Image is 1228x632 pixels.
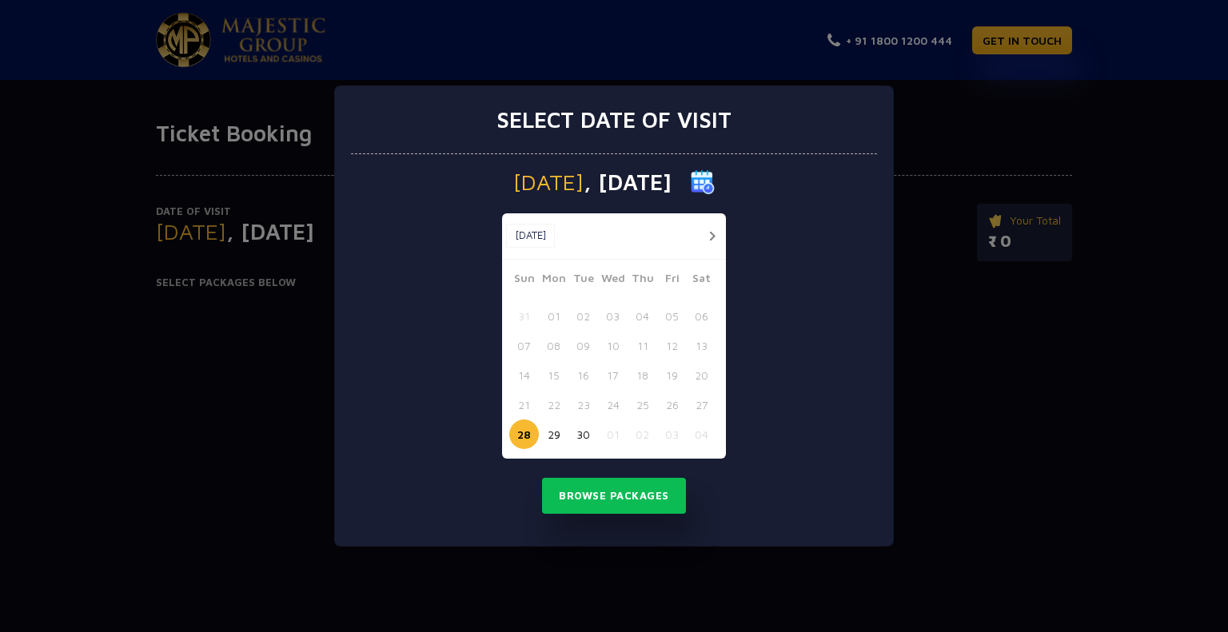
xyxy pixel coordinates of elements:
[509,301,539,331] button: 31
[687,269,716,292] span: Sat
[687,419,716,449] button: 04
[598,331,628,360] button: 10
[539,419,568,449] button: 29
[657,269,687,292] span: Fri
[687,360,716,390] button: 20
[509,269,539,292] span: Sun
[584,171,672,193] span: , [DATE]
[657,419,687,449] button: 03
[539,269,568,292] span: Mon
[568,269,598,292] span: Tue
[509,360,539,390] button: 14
[568,419,598,449] button: 30
[628,331,657,360] button: 11
[598,419,628,449] button: 01
[598,390,628,419] button: 24
[687,301,716,331] button: 06
[657,301,687,331] button: 05
[628,360,657,390] button: 18
[568,331,598,360] button: 09
[513,171,584,193] span: [DATE]
[657,331,687,360] button: 12
[628,390,657,419] button: 25
[657,360,687,390] button: 19
[509,419,539,449] button: 28
[687,390,716,419] button: 27
[628,419,657,449] button: 02
[657,390,687,419] button: 26
[568,360,598,390] button: 16
[598,269,628,292] span: Wed
[539,301,568,331] button: 01
[691,170,715,194] img: calender icon
[542,478,686,515] button: Browse Packages
[496,106,732,133] h3: Select date of visit
[539,390,568,419] button: 22
[598,301,628,331] button: 03
[506,224,555,248] button: [DATE]
[539,360,568,390] button: 15
[568,301,598,331] button: 02
[568,390,598,419] button: 23
[509,390,539,419] button: 21
[687,331,716,360] button: 13
[509,331,539,360] button: 07
[628,269,657,292] span: Thu
[628,301,657,331] button: 04
[598,360,628,390] button: 17
[539,331,568,360] button: 08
